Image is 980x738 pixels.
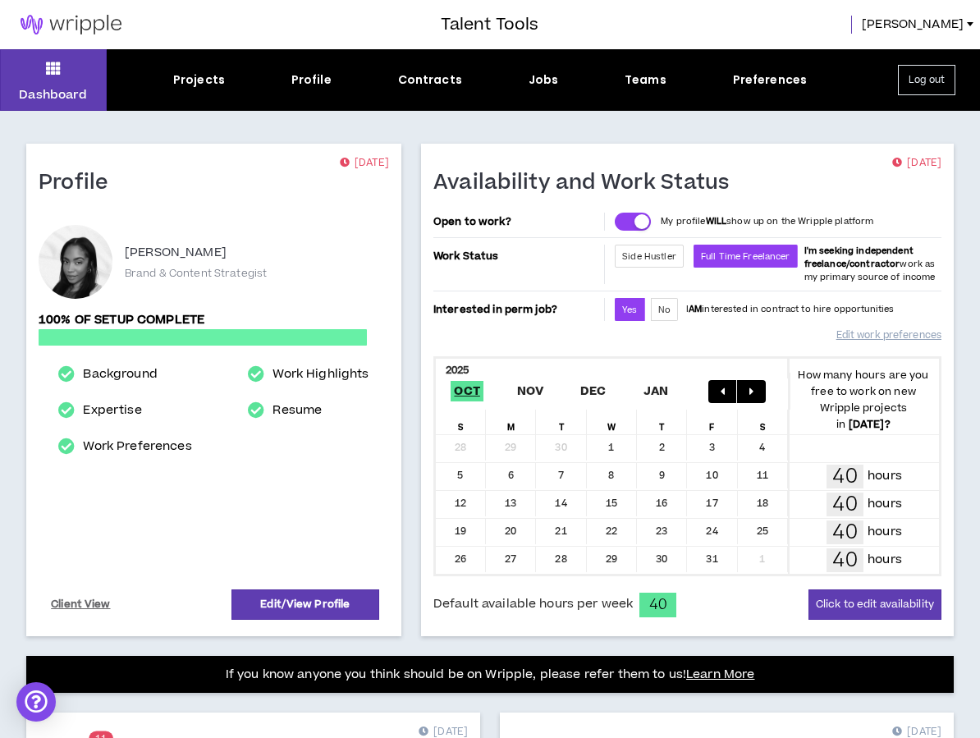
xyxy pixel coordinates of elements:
p: [DATE] [892,155,941,172]
span: Nov [513,381,547,401]
p: Interested in perm job? [433,298,601,321]
div: S [738,410,788,434]
div: T [637,410,687,434]
div: Profile [291,71,332,89]
div: Adriana B. [39,225,112,299]
p: I interested in contract to hire opportunities [686,303,895,316]
p: hours [868,551,902,569]
p: My profile show up on the Wripple platform [661,215,873,228]
p: Open to work? [433,215,601,228]
p: hours [868,467,902,485]
a: Background [83,364,157,384]
div: S [436,410,486,434]
p: Work Status [433,245,601,268]
h3: Talent Tools [441,12,538,37]
p: hours [868,495,902,513]
p: Brand & Content Strategist [125,266,267,281]
a: Client View [48,590,113,619]
a: Work Preferences [83,437,191,456]
p: If you know anyone you think should be on Wripple, please refer them to us! [226,665,755,685]
div: T [536,410,586,434]
div: W [587,410,637,434]
span: work as my primary source of income [804,245,936,283]
span: Oct [451,381,483,401]
span: Jan [640,381,672,401]
strong: AM [689,303,702,315]
h1: Profile [39,170,121,196]
span: Dec [577,381,610,401]
a: Edit/View Profile [231,589,379,620]
a: Expertise [83,401,141,420]
p: [PERSON_NAME] [125,243,227,263]
p: 100% of setup complete [39,311,367,329]
p: [DATE] [340,155,389,172]
span: Side Hustler [622,250,676,263]
span: [PERSON_NAME] [862,16,964,34]
p: hours [868,523,902,541]
div: Projects [173,71,225,89]
div: Open Intercom Messenger [16,682,56,722]
strong: WILL [706,215,727,227]
b: I'm seeking independent freelance/contractor [804,245,914,270]
p: How many hours are you free to work on new Wripple projects in [788,367,939,433]
div: Preferences [733,71,808,89]
b: [DATE] ? [849,417,891,432]
div: Teams [625,71,666,89]
span: No [658,304,671,316]
a: Work Highlights [272,364,369,384]
p: Dashboard [19,86,87,103]
div: Contracts [398,71,462,89]
button: Click to edit availability [808,589,941,620]
div: Jobs [529,71,559,89]
a: Learn More [686,666,754,683]
a: Edit work preferences [836,321,941,350]
div: F [687,410,737,434]
b: 2025 [446,363,469,378]
button: Log out [898,65,955,95]
span: Default available hours per week [433,595,633,613]
div: M [486,410,536,434]
a: Resume [272,401,322,420]
span: Yes [622,304,637,316]
h1: Availability and Work Status [433,170,742,196]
